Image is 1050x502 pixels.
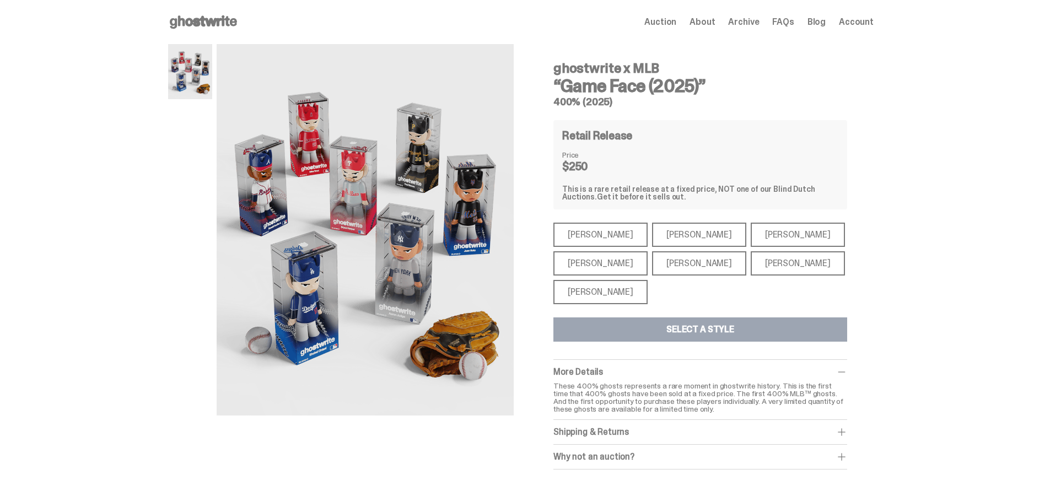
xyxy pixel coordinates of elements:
div: [PERSON_NAME] [553,223,648,247]
div: [PERSON_NAME] [751,251,845,276]
a: About [690,18,715,26]
span: Get it before it sells out. [597,192,686,202]
div: Why not an auction? [553,451,847,462]
div: [PERSON_NAME] [652,223,746,247]
button: Select a Style [553,317,847,342]
h5: 400% (2025) [553,97,847,107]
span: More Details [553,366,603,377]
a: Archive [728,18,759,26]
dt: Price [562,151,617,159]
a: Blog [807,18,826,26]
div: [PERSON_NAME] [553,280,648,304]
a: Account [839,18,874,26]
div: [PERSON_NAME] [553,251,648,276]
a: FAQs [772,18,794,26]
img: MLB%20400%25%20Primary%20Image.png [168,44,212,99]
div: Select a Style [666,325,734,334]
dd: $250 [562,161,617,172]
h4: Retail Release [562,130,632,141]
img: MLB%20400%25%20Primary%20Image.png [217,44,514,415]
p: These 400% ghosts represents a rare moment in ghostwrite history. This is the first time that 400... [553,382,847,413]
div: [PERSON_NAME] [751,223,845,247]
div: [PERSON_NAME] [652,251,746,276]
h4: ghostwrite x MLB [553,62,847,75]
h3: “Game Face (2025)” [553,77,847,95]
div: This is a rare retail release at a fixed price, NOT one of our Blind Dutch Auctions. [562,185,838,201]
div: Shipping & Returns [553,427,847,438]
a: Auction [644,18,676,26]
